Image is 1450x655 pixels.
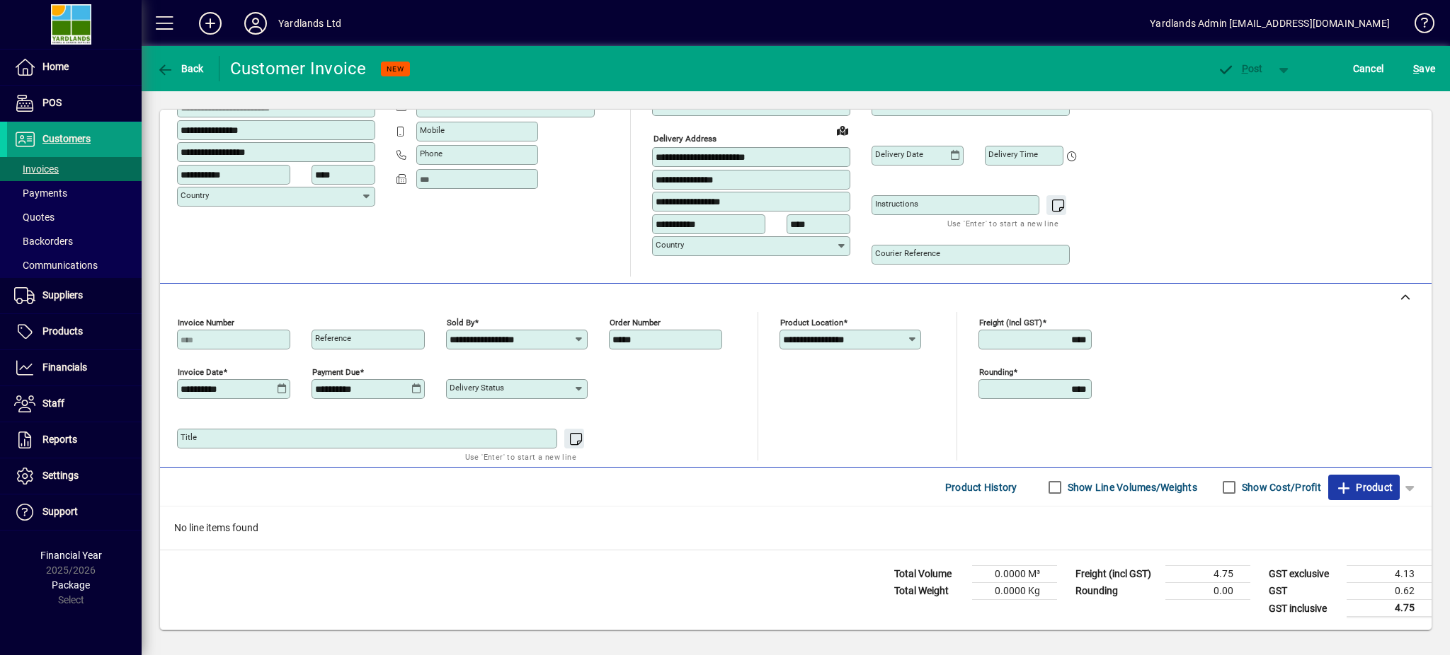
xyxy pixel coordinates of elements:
[1349,56,1388,81] button: Cancel
[42,434,77,445] span: Reports
[7,386,142,422] a: Staff
[178,318,234,327] mat-label: Invoice number
[1068,566,1165,583] td: Freight (incl GST)
[142,56,219,81] app-page-header-button: Back
[315,333,351,343] mat-label: Reference
[233,11,278,36] button: Profile
[1262,566,1347,583] td: GST exclusive
[7,253,142,277] a: Communications
[7,314,142,349] a: Products
[465,448,576,465] mat-hint: Use 'Enter' to start a new line
[188,11,233,36] button: Add
[831,119,854,141] a: View on map
[420,125,445,135] mat-label: Mobile
[7,458,142,494] a: Settings
[42,289,83,301] span: Suppliers
[42,398,64,409] span: Staff
[450,383,504,393] mat-label: Delivery status
[1404,3,1432,49] a: Knowledge Base
[1335,476,1393,499] span: Product
[1262,600,1347,618] td: GST inclusive
[780,318,843,327] mat-label: Product location
[14,236,73,247] span: Backorders
[1239,480,1321,494] label: Show Cost/Profit
[14,163,59,175] span: Invoices
[42,97,62,108] span: POS
[156,63,204,74] span: Back
[278,12,341,35] div: Yardlands Ltd
[42,361,87,373] span: Financials
[7,157,142,181] a: Invoices
[447,318,474,327] mat-label: Sold by
[1242,63,1248,74] span: P
[7,350,142,386] a: Financials
[14,187,67,199] span: Payments
[230,57,367,80] div: Customer Invoice
[1217,63,1263,74] span: ost
[181,190,209,200] mat-label: Country
[887,583,972,600] td: Total Weight
[42,61,69,72] span: Home
[7,181,142,205] a: Payments
[153,56,207,81] button: Back
[1150,12,1390,35] div: Yardlands Admin [EMAIL_ADDRESS][DOMAIN_NAME]
[979,367,1013,377] mat-label: Rounding
[988,149,1038,159] mat-label: Delivery time
[1410,56,1439,81] button: Save
[1413,57,1435,80] span: ave
[945,476,1017,499] span: Product History
[972,566,1057,583] td: 0.0000 M³
[979,318,1042,327] mat-label: Freight (incl GST)
[7,86,142,121] a: POS
[420,149,443,158] mat-label: Phone
[7,278,142,313] a: Suppliers
[1262,583,1347,600] td: GST
[1065,480,1197,494] label: Show Line Volumes/Weights
[875,149,923,159] mat-label: Delivery date
[1165,583,1250,600] td: 0.00
[1347,583,1432,600] td: 0.62
[312,367,360,377] mat-label: Payment due
[7,422,142,458] a: Reports
[42,470,79,481] span: Settings
[42,133,91,144] span: Customers
[178,367,223,377] mat-label: Invoice date
[181,432,197,442] mat-label: Title
[1353,57,1384,80] span: Cancel
[52,579,90,591] span: Package
[1068,583,1165,600] td: Rounding
[1347,600,1432,618] td: 4.75
[40,550,102,561] span: Financial Year
[947,215,1058,231] mat-hint: Use 'Enter' to start a new line
[7,205,142,229] a: Quotes
[940,475,1023,500] button: Product History
[972,583,1057,600] td: 0.0000 Kg
[1347,566,1432,583] td: 4.13
[7,229,142,253] a: Backorders
[7,50,142,85] a: Home
[1210,56,1270,81] button: Post
[42,506,78,517] span: Support
[610,318,661,327] mat-label: Order number
[875,199,918,209] mat-label: Instructions
[160,506,1432,550] div: No line items found
[887,566,972,583] td: Total Volume
[14,211,55,223] span: Quotes
[875,248,940,258] mat-label: Courier Reference
[1328,475,1400,500] button: Product
[656,240,684,250] mat-label: Country
[7,494,142,530] a: Support
[387,64,404,74] span: NEW
[42,325,83,337] span: Products
[14,260,98,271] span: Communications
[1413,63,1419,74] span: S
[1165,566,1250,583] td: 4.75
